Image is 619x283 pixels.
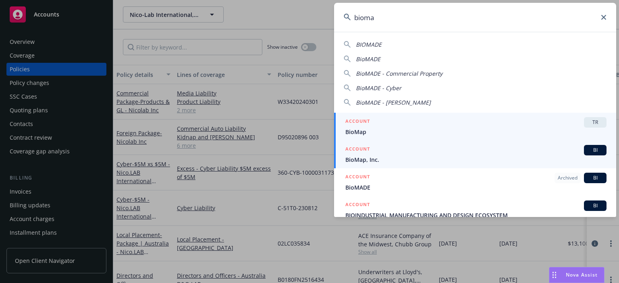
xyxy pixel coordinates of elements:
a: ACCOUNTTRBioMap [334,113,616,140]
a: ACCOUNTBIBioMap, Inc. [334,140,616,168]
span: BioMADE [356,55,380,63]
span: BioMADE - [PERSON_NAME] [356,99,431,106]
h5: ACCOUNT [345,200,370,210]
span: TR [587,119,603,126]
h5: ACCOUNT [345,117,370,127]
span: BioMap [345,128,607,136]
button: Nova Assist [549,267,604,283]
h5: ACCOUNT [345,173,370,182]
span: Nova Assist [566,271,598,278]
span: BioMADE - Cyber [356,84,401,92]
a: ACCOUNTArchivedBIBioMADE [334,168,616,196]
a: ACCOUNTBIBIOINDUSTRIAL MANUFACTURING AND DESIGN ECOSYSTEM [334,196,616,232]
div: Drag to move [549,267,559,283]
span: BIOINDUSTRIAL MANUFACTURING AND DESIGN ECOSYSTEM [345,211,607,219]
h5: ACCOUNT [345,145,370,155]
input: Search... [334,3,616,32]
span: BioMap, Inc. [345,155,607,164]
span: BIOMADE [356,41,382,48]
span: Archived [558,174,577,182]
span: BioMADE [345,183,607,192]
span: BI [587,202,603,209]
span: BI [587,174,603,182]
span: BioMADE - Commercial Property [356,70,442,77]
span: BI [587,147,603,154]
